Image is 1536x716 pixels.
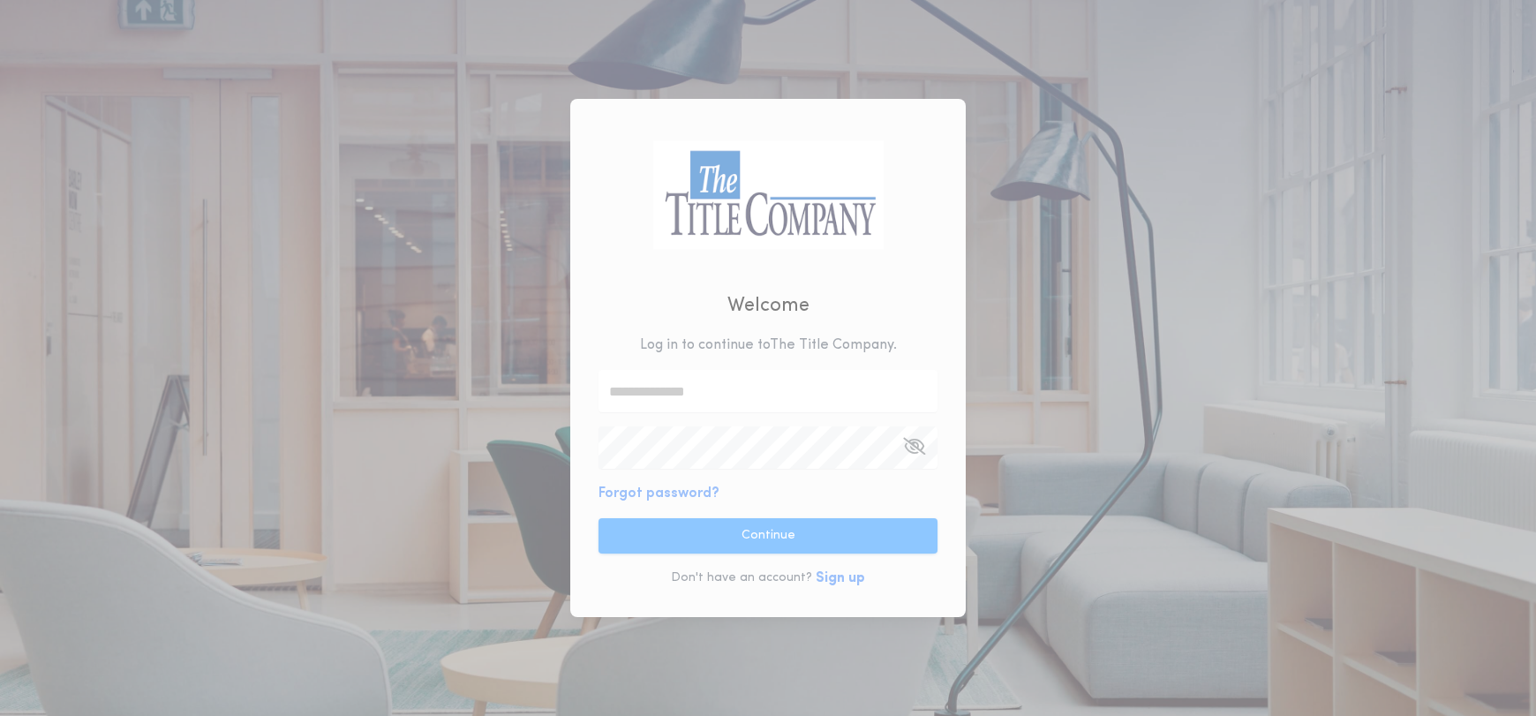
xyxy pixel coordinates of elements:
button: Sign up [816,568,865,589]
p: Log in to continue to The Title Company . [640,335,897,356]
img: logo [652,140,884,249]
h2: Welcome [727,291,809,320]
button: Continue [599,518,937,554]
button: Forgot password? [599,483,719,504]
p: Don't have an account? [671,569,812,587]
